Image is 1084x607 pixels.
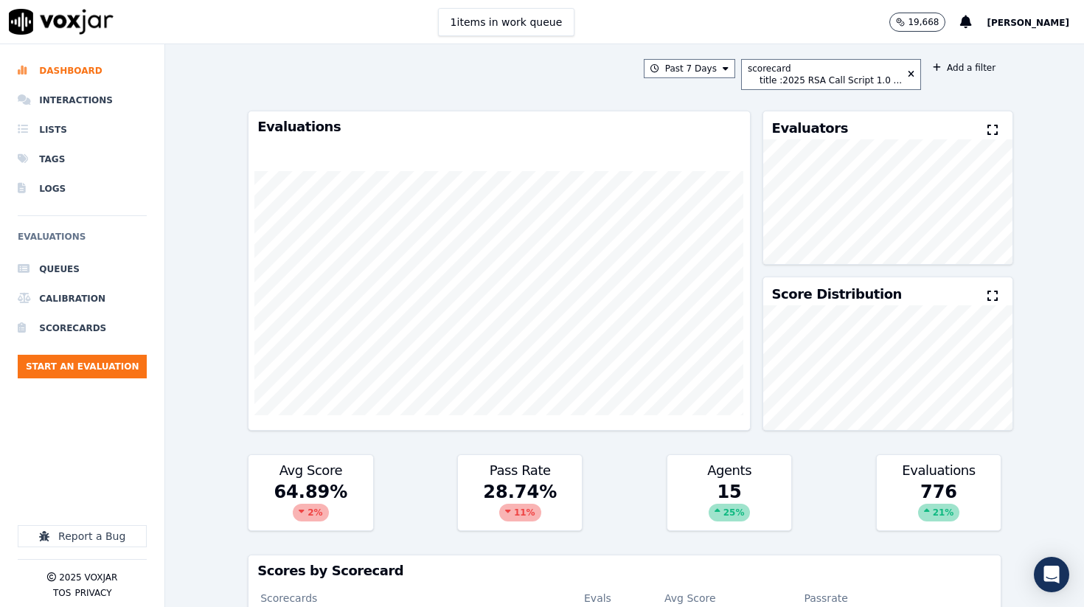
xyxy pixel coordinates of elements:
h3: Evaluations [257,120,740,133]
a: Logs [18,174,147,204]
h3: Evaluators [772,122,848,135]
div: 25 % [709,504,751,521]
a: Scorecards [18,313,147,343]
img: voxjar logo [9,9,114,35]
button: Add a filter [927,59,1001,77]
button: TOS [53,587,71,599]
h3: Agents [676,464,782,477]
button: scorecard title :2025 RSA Call Script 1.0 ... [741,59,921,90]
a: Dashboard [18,56,147,86]
button: Past 7 Days [644,59,735,78]
a: Interactions [18,86,147,115]
button: Start an Evaluation [18,355,147,378]
button: Privacy [74,587,111,599]
div: 64.89 % [249,480,372,530]
a: Calibration [18,284,147,313]
p: 19,668 [908,16,939,28]
button: [PERSON_NAME] [987,13,1084,31]
div: 21 % [918,504,960,521]
button: Report a Bug [18,525,147,547]
div: 28.74 % [458,480,582,530]
button: 1items in work queue [438,8,575,36]
p: 2025 Voxjar [59,572,117,583]
a: Lists [18,115,147,145]
div: Open Intercom Messenger [1034,557,1069,592]
div: 2 % [293,504,328,521]
a: Tags [18,145,147,174]
div: 11 % [499,504,541,521]
a: Queues [18,254,147,284]
h3: Score Distribution [772,288,902,301]
button: 19,668 [889,13,945,32]
span: [PERSON_NAME] [987,18,1069,28]
div: 15 [667,480,791,530]
div: scorecard [748,63,902,74]
h6: Evaluations [18,228,147,254]
h3: Evaluations [886,464,992,477]
div: 776 [877,480,1001,530]
h3: Pass Rate [467,464,573,477]
h3: Scores by Scorecard [257,564,992,577]
div: title : 2025 RSA Call Script 1.0 ... [760,74,902,86]
button: 19,668 [889,13,960,32]
h3: Avg Score [257,464,364,477]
